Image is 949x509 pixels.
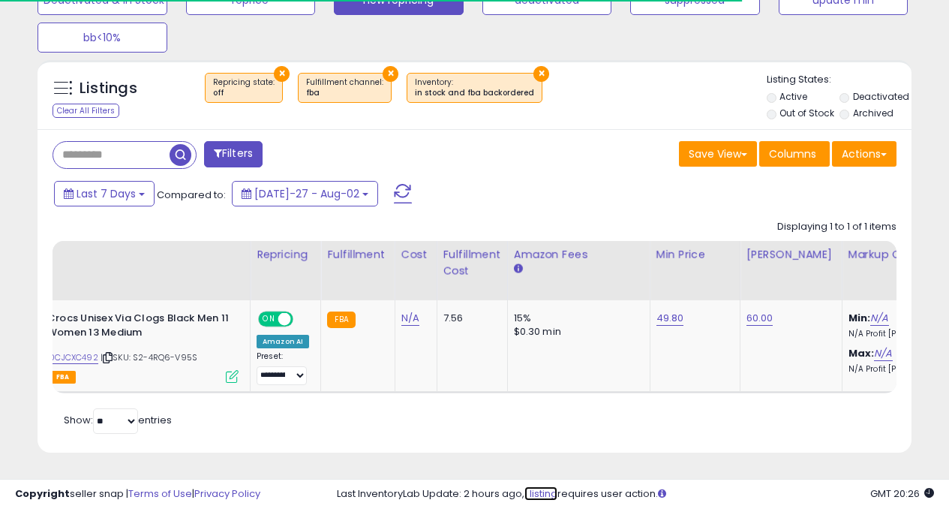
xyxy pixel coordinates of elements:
button: × [383,66,398,82]
div: Repricing [257,247,314,263]
span: [DATE]-27 - Aug-02 [254,186,359,201]
a: Terms of Use [128,486,192,501]
span: | SKU: S2-4RQ6-V95S [101,351,197,363]
div: Cost [401,247,431,263]
div: Title [10,247,244,263]
span: Show: entries [64,413,172,427]
div: fba [306,88,383,98]
button: Save View [679,141,757,167]
div: Amazon AI [257,335,309,348]
b: Max: [848,346,875,360]
a: N/A [401,311,419,326]
p: Listing States: [767,73,911,87]
label: Archived [853,107,893,119]
button: Filters [204,141,263,167]
b: Min: [848,311,871,325]
div: Fulfillment Cost [443,247,501,279]
a: B0CJCXC492 [44,351,98,364]
div: Fulfillment [327,247,388,263]
span: 2025-08-10 20:26 GMT [870,486,934,501]
span: Inventory : [415,77,534,99]
a: 1 listing [524,486,557,501]
label: Deactivated [853,90,909,103]
div: $0.30 min [514,325,638,339]
strong: Copyright [15,486,70,501]
div: Min Price [656,247,734,263]
a: 60.00 [746,311,773,326]
span: Columns [769,146,816,161]
a: N/A [870,311,888,326]
span: FBA [50,371,76,384]
div: Displaying 1 to 1 of 1 items [777,220,896,234]
label: Out of Stock [779,107,834,119]
div: Last InventoryLab Update: 2 hours ago, requires user action. [337,487,934,501]
button: × [274,66,290,82]
a: N/A [874,346,892,361]
div: Preset: [257,351,309,385]
div: [PERSON_NAME] [746,247,836,263]
div: ASIN: [14,312,239,381]
button: bb<10% [38,23,167,53]
a: 49.80 [656,311,684,326]
span: OFF [291,313,315,326]
small: Amazon Fees. [514,263,523,276]
span: ON [260,313,278,326]
div: Clear All Filters [53,104,119,118]
span: Last 7 Days [77,186,136,201]
button: × [533,66,549,82]
button: Actions [832,141,896,167]
div: seller snap | | [15,487,260,501]
div: 15% [514,312,638,325]
button: [DATE]-27 - Aug-02 [232,181,378,206]
button: Last 7 Days [54,181,155,206]
b: Crocs Unisex Via Clogs Black Men 11 Women 13 Medium [47,312,230,343]
a: Privacy Policy [194,486,260,501]
div: Amazon Fees [514,247,644,263]
div: off [213,88,275,98]
button: Columns [759,141,830,167]
div: in stock and fba backordered [415,88,534,98]
label: Active [779,90,807,103]
h5: Listings [80,78,137,99]
span: Compared to: [157,188,226,202]
span: Fulfillment channel : [306,77,383,99]
div: 7.56 [443,312,496,325]
span: Repricing state : [213,77,275,99]
small: FBA [327,312,355,328]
